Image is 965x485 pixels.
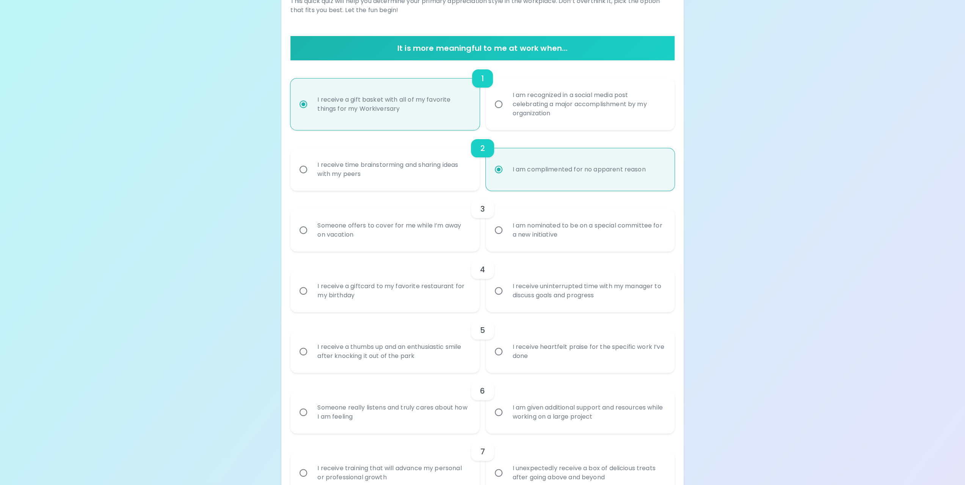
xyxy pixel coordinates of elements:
[480,324,485,336] h6: 5
[507,273,670,309] div: I receive uninterrupted time with my manager to discuss goals and progress
[507,333,670,370] div: I receive heartfelt praise for the specific work I’ve done
[311,273,475,309] div: I receive a giftcard to my favorite restaurant for my birthday
[507,394,670,430] div: I am given additional support and resources while working on a large project
[507,156,652,183] div: I am complimented for no apparent reason
[480,446,485,458] h6: 7
[480,264,485,276] h6: 4
[480,385,485,397] h6: 6
[290,373,674,433] div: choice-group-check
[507,82,670,127] div: I am recognized in a social media post celebrating a major accomplishment by my organization
[311,212,475,248] div: Someone offers to cover for me while I’m away on vacation
[290,191,674,251] div: choice-group-check
[311,333,475,370] div: I receive a thumbs up and an enthusiastic smile after knocking it out of the park
[290,60,674,130] div: choice-group-check
[311,394,475,430] div: Someone really listens and truly cares about how I am feeling
[290,312,674,373] div: choice-group-check
[293,42,671,54] h6: It is more meaningful to me at work when...
[480,142,485,154] h6: 2
[480,203,485,215] h6: 3
[290,130,674,191] div: choice-group-check
[311,86,475,122] div: I receive a gift basket with all of my favorite things for my Workiversary
[507,212,670,248] div: I am nominated to be on a special committee for a new initiative
[290,251,674,312] div: choice-group-check
[481,72,484,85] h6: 1
[311,151,475,188] div: I receive time brainstorming and sharing ideas with my peers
